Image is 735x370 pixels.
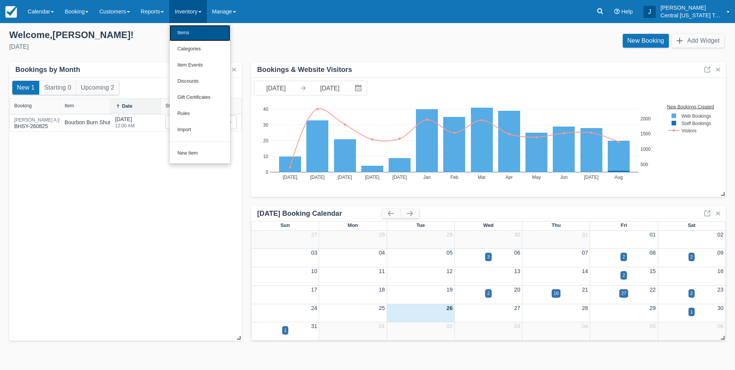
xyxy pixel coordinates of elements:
div: Item [65,103,74,108]
a: 31 [582,232,588,238]
a: 28 [379,232,385,238]
a: New Booking [623,34,669,48]
a: 27 [514,305,520,311]
a: 30 [717,305,723,311]
div: 2 [622,272,625,279]
a: New Item [170,145,230,162]
div: 2 [690,290,693,297]
a: 23 [717,287,723,293]
a: 11 [379,268,385,274]
span: Tue [416,222,425,228]
text: New Bookings Created [668,104,715,109]
a: [PERSON_NAME] A [PERSON_NAME]BHSY-260825 [14,121,96,124]
a: 30 [514,232,520,238]
a: 06 [514,250,520,256]
span: Sat [688,222,695,228]
span: Sun [280,222,289,228]
div: [DATE] [115,115,135,133]
div: Bourbon Burn Shuttle Transportation [DATE] and [DATE] [65,118,199,127]
a: 26 [446,305,452,311]
a: 05 [650,323,656,329]
button: Interact with the calendar and add the check-in date for your trip. [351,81,367,95]
span: Fri [621,222,627,228]
div: [DATE] [9,42,361,52]
a: 06 [717,323,723,329]
a: 03 [514,323,520,329]
div: [DATE] Booking Calendar [257,209,382,218]
button: New 1 [12,81,39,95]
input: Start Date [254,81,298,95]
div: BHSY-260825 [14,118,96,130]
div: Bookings by Month [15,65,80,74]
div: 12:00 AM [115,123,135,128]
div: 1 [690,308,693,315]
div: 27 [621,290,626,297]
div: [PERSON_NAME] A [PERSON_NAME] [14,118,96,122]
span: Help [621,8,633,15]
a: 09 [717,250,723,256]
a: 05 [446,250,452,256]
a: Categories [170,41,230,57]
a: 28 [582,305,588,311]
div: Date [122,103,132,109]
a: 02 [446,323,452,329]
a: 02 [717,232,723,238]
a: 01 [650,232,656,238]
button: Add Widget [672,34,724,48]
div: 1 [284,327,287,334]
span: Thu [552,222,561,228]
a: 01 [379,323,385,329]
a: 12 [446,268,452,274]
input: End Date [308,81,351,95]
div: 2 [622,253,625,260]
div: 3 [487,253,490,260]
p: [PERSON_NAME] [660,4,722,12]
span: Wed [483,222,494,228]
a: 29 [446,232,452,238]
a: 16 [717,268,723,274]
a: 25 [379,305,385,311]
div: Welcome , [PERSON_NAME] ! [9,29,361,41]
a: 19 [446,287,452,293]
button: Upcoming 2 [76,81,119,95]
a: 08 [650,250,656,256]
div: Bookings & Website Visitors [257,65,352,74]
a: Item Events [170,57,230,73]
a: 21 [582,287,588,293]
div: 2 [690,253,693,260]
a: 14 [582,268,588,274]
ul: Inventory [169,23,231,164]
a: 04 [379,250,385,256]
img: checkfront-main-nav-mini-logo.png [5,6,17,18]
a: 10 [311,268,317,274]
a: 17 [311,287,317,293]
button: Starting 0 [40,81,76,95]
a: 03 [311,250,317,256]
div: 16 [554,290,559,297]
a: Discounts [170,73,230,90]
a: 13 [514,268,520,274]
a: 29 [650,305,656,311]
a: 07 [582,250,588,256]
a: Import [170,122,230,138]
a: 20 [514,287,520,293]
a: Gift Certificates [170,90,230,106]
a: 04 [582,323,588,329]
div: 2 [487,290,490,297]
span: Mon [348,222,358,228]
a: 22 [650,287,656,293]
a: 18 [379,287,385,293]
a: 27 [311,232,317,238]
div: J [644,6,656,18]
i: Help [614,9,620,14]
div: Booking [14,103,32,108]
a: Items [170,25,230,41]
p: Central [US_STATE] Tours [660,12,722,19]
a: 31 [311,323,317,329]
a: 15 [650,268,656,274]
a: 24 [311,305,317,311]
a: Rules [170,106,230,122]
